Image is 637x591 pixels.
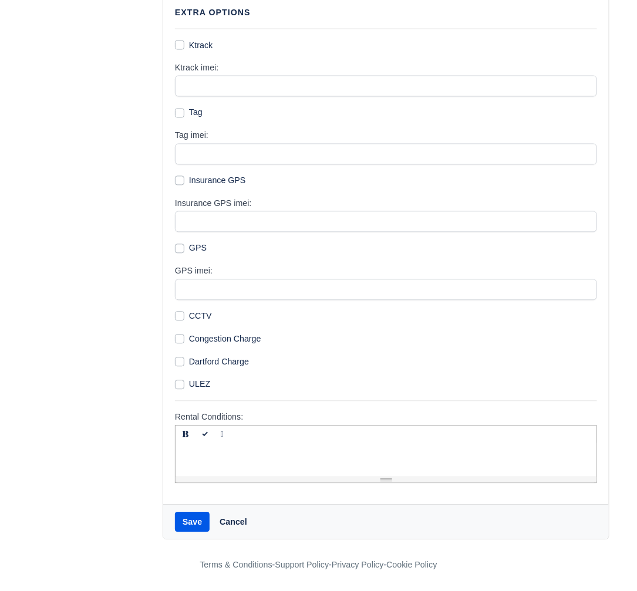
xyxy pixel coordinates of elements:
[175,411,243,424] label: Rental Conditions:
[189,333,261,346] label: Congestion Charge
[175,197,252,211] label: Insurance GPS imei:
[175,129,208,143] label: Tag imei:
[189,106,203,120] label: Tag
[386,560,437,570] a: Cookie Policy
[189,174,246,188] label: Insurance GPS
[189,310,212,323] label: CCTV
[189,378,210,391] label: ULEZ
[212,512,255,532] a: Cancel
[200,560,272,570] a: Terms & Conditions
[195,426,215,443] button: Italic (⌘+I)
[189,356,249,369] label: Dartford Charge
[37,559,601,572] div: - - -
[332,560,384,570] a: Privacy Policy
[214,426,234,443] button: Underline (⌘+U)
[176,426,196,443] button: Bold (⌘+B)
[175,265,213,278] label: GPS imei:
[175,512,210,532] button: Save
[275,560,329,570] a: Support Policy
[189,39,213,52] label: Ktrack
[176,478,596,483] div: Resize
[175,8,251,17] strong: Extra Options
[189,242,207,255] label: GPS
[175,62,218,75] label: Ktrack imei:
